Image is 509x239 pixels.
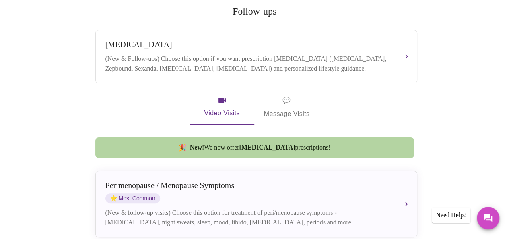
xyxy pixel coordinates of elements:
[200,96,245,119] span: Video Visits
[110,195,117,202] span: star
[179,144,187,152] span: new
[239,144,295,151] strong: [MEDICAL_DATA]
[190,144,331,151] span: We now offer prescriptions!
[282,95,291,106] span: message
[264,95,310,120] span: Message Visits
[190,144,204,151] strong: New!
[94,6,416,17] h2: Follow-ups
[105,54,391,73] div: (New & Follow-ups) Choose this option if you want prescription [MEDICAL_DATA] ([MEDICAL_DATA], Ze...
[105,193,160,203] span: Most Common
[477,207,499,229] button: Messages
[432,208,470,223] div: Need Help?
[95,30,417,83] button: [MEDICAL_DATA](New & Follow-ups) Choose this option if you want prescription [MEDICAL_DATA] ([MED...
[105,40,391,49] div: [MEDICAL_DATA]
[95,171,417,237] button: Perimenopause / Menopause SymptomsstarMost Common(New & follow-up visits) Choose this option for ...
[105,208,391,227] div: (New & follow-up visits) Choose this option for treatment of peri/menopause symptoms - [MEDICAL_D...
[105,181,391,190] div: Perimenopause / Menopause Symptoms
